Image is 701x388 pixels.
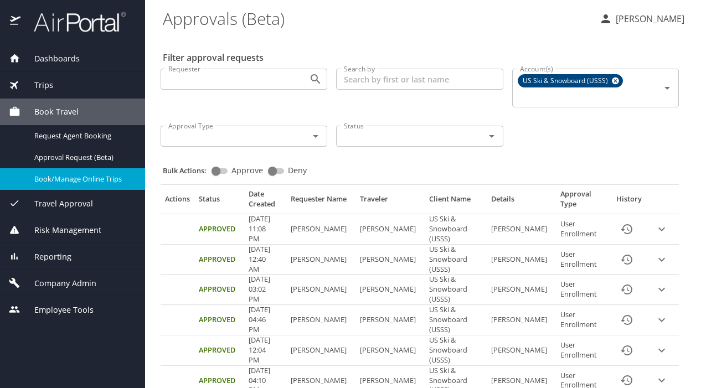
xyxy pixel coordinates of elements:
td: [PERSON_NAME] [286,245,355,275]
h2: Filter approval requests [163,49,264,66]
th: Actions [161,189,194,214]
td: [PERSON_NAME] [286,335,355,365]
td: User Enrollment [556,214,609,245]
td: User Enrollment [556,275,609,304]
img: airportal-logo.png [22,11,126,33]
span: Book Travel [20,106,79,118]
td: US Ski & Snowboard (USSS) [425,335,487,365]
td: [DATE] 11:08 PM [244,214,286,245]
td: US Ski & Snowboard (USSS) [425,275,487,304]
h1: Approvals (Beta) [163,1,590,35]
td: [PERSON_NAME] [487,245,556,275]
span: Deny [288,167,307,174]
td: User Enrollment [556,335,609,365]
td: [DATE] 03:02 PM [244,275,286,304]
td: [PERSON_NAME] [286,305,355,335]
span: Request Agent Booking [34,131,132,141]
span: Reporting [20,251,71,263]
td: User Enrollment [556,245,609,275]
td: Approved [194,275,244,304]
span: Book/Manage Online Trips [34,174,132,184]
td: US Ski & Snowboard (USSS) [425,245,487,275]
td: Approved [194,245,244,275]
span: Approve [231,167,263,174]
button: expand row [653,281,670,298]
span: Approval Request (Beta) [34,152,132,163]
span: Trips [20,79,53,91]
img: icon-airportal.png [10,11,22,33]
th: History [609,189,649,214]
td: Approved [194,214,244,245]
th: Date Created [244,189,286,214]
button: [PERSON_NAME] [595,9,689,29]
th: Client Name [425,189,487,214]
div: US Ski & Snowboard (USSS) [518,74,623,87]
th: Details [487,189,556,214]
button: expand row [653,251,670,268]
button: Open [308,71,323,87]
td: [PERSON_NAME] [355,275,425,304]
td: User Enrollment [556,305,609,335]
td: Approved [194,305,244,335]
span: Risk Management [20,224,101,236]
td: [DATE] 12:04 PM [244,335,286,365]
td: [PERSON_NAME] [355,214,425,245]
input: Search by first or last name [336,69,503,90]
span: Company Admin [20,277,96,289]
button: Open [659,80,675,96]
span: Employee Tools [20,304,94,316]
button: History [614,276,640,303]
span: Travel Approval [20,198,93,210]
button: History [614,337,640,364]
td: [PERSON_NAME] [355,305,425,335]
button: Open [484,128,499,144]
p: [PERSON_NAME] [612,12,684,25]
p: Bulk Actions: [163,165,215,175]
td: [PERSON_NAME] [487,305,556,335]
span: Dashboards [20,53,80,65]
td: [PERSON_NAME] [487,214,556,245]
td: [PERSON_NAME] [355,245,425,275]
th: Approval Type [556,189,609,214]
td: [PERSON_NAME] [286,214,355,245]
button: expand row [653,312,670,328]
button: expand row [653,342,670,359]
td: [DATE] 04:46 PM [244,305,286,335]
td: US Ski & Snowboard (USSS) [425,214,487,245]
td: US Ski & Snowboard (USSS) [425,305,487,335]
td: [DATE] 12:40 AM [244,245,286,275]
th: Traveler [355,189,425,214]
button: History [614,246,640,273]
span: US Ski & Snowboard (USSS) [518,75,615,87]
td: [PERSON_NAME] [286,275,355,304]
td: Approved [194,335,244,365]
td: [PERSON_NAME] [487,275,556,304]
td: [PERSON_NAME] [355,335,425,365]
td: [PERSON_NAME] [487,335,556,365]
th: Requester Name [286,189,355,214]
th: Status [194,189,244,214]
button: History [614,216,640,242]
button: Open [308,128,323,144]
button: expand row [653,221,670,237]
button: History [614,307,640,333]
